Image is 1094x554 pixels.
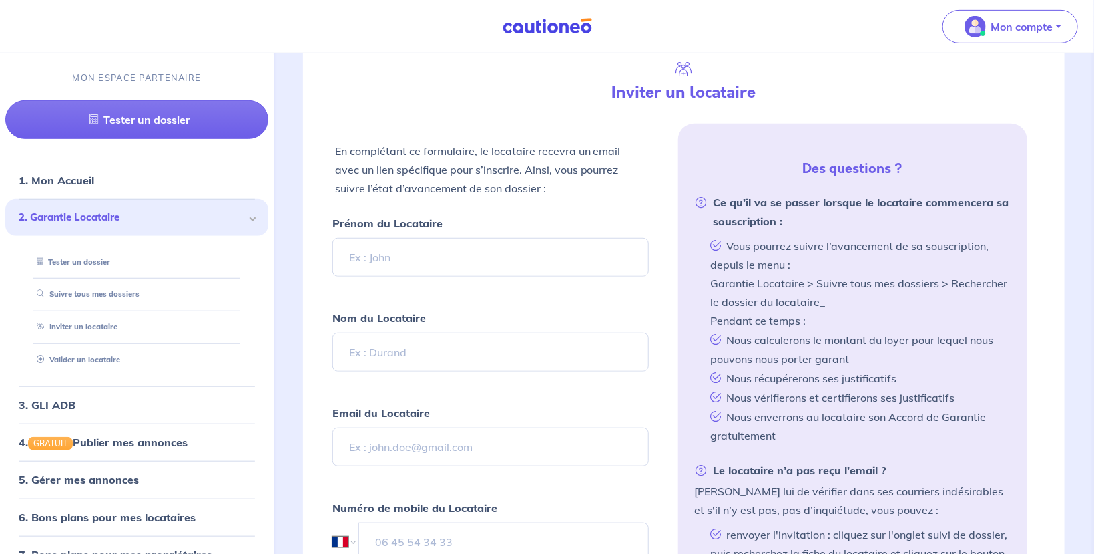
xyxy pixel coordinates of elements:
[5,100,268,139] a: Tester un dossier
[965,16,986,37] img: illu_account_valid_menu.svg
[705,368,1011,388] li: Nous récupérerons ses justificatifs
[5,429,268,456] div: 4.GRATUITPublier mes annonces
[705,388,1011,407] li: Nous vérifierons et certifierons ses justificatifs
[332,311,426,325] strong: Nom du Locataire
[21,316,252,338] div: Inviter un locataire
[19,511,196,524] a: 6. Bons plans pour mes locataires
[5,504,268,531] div: 6. Bons plans pour mes locataires
[332,238,649,277] input: Ex : John
[332,333,649,372] input: Ex : Durand
[705,407,1011,445] li: Nous enverrons au locataire son Accord de Garantie gratuitement
[5,466,268,493] div: 5. Gérer mes annonces
[705,330,1011,368] li: Nous calculerons le montant du loyer pour lequel nous pouvons nous porter garant
[332,406,430,420] strong: Email du Locataire
[19,210,245,225] span: 2. Garantie Locataire
[19,473,139,487] a: 5. Gérer mes annonces
[31,257,110,267] a: Tester un dossier
[72,72,201,84] p: MON ESPACE PARTENAIRE
[31,355,120,364] a: Valider un locataire
[19,436,188,449] a: 4.GRATUITPublier mes annonces
[497,18,597,35] img: Cautioneo
[19,398,75,412] a: 3. GLI ADB
[5,167,268,194] div: 1. Mon Accueil
[332,217,443,230] strong: Prénom du Locataire
[505,83,862,102] h4: Inviter un locataire
[21,349,252,371] div: Valider un locataire
[19,174,94,187] a: 1. Mon Accueil
[5,199,268,236] div: 2. Garantie Locataire
[31,289,140,299] a: Suivre tous mes dossiers
[21,283,252,305] div: Suivre tous mes dossiers
[335,142,647,198] p: En complétant ce formulaire, le locataire recevra un email avec un lien spécifique pour s’inscrir...
[694,461,886,480] strong: Le locataire n’a pas reçu l’email ?
[31,322,117,331] a: Inviter un locataire
[21,251,252,273] div: Tester un dossier
[683,161,1022,177] h5: Des questions ?
[942,10,1078,43] button: illu_account_valid_menu.svgMon compte
[5,392,268,418] div: 3. GLI ADB
[694,193,1011,231] strong: Ce qu’il va se passer lorsque le locataire commencera sa souscription :
[705,236,1011,330] li: Vous pourrez suivre l’avancement de sa souscription, depuis le menu : Garantie Locataire > Suivre...
[991,19,1053,35] p: Mon compte
[332,428,649,466] input: Ex : john.doe@gmail.com
[332,501,497,515] strong: Numéro de mobile du Locataire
